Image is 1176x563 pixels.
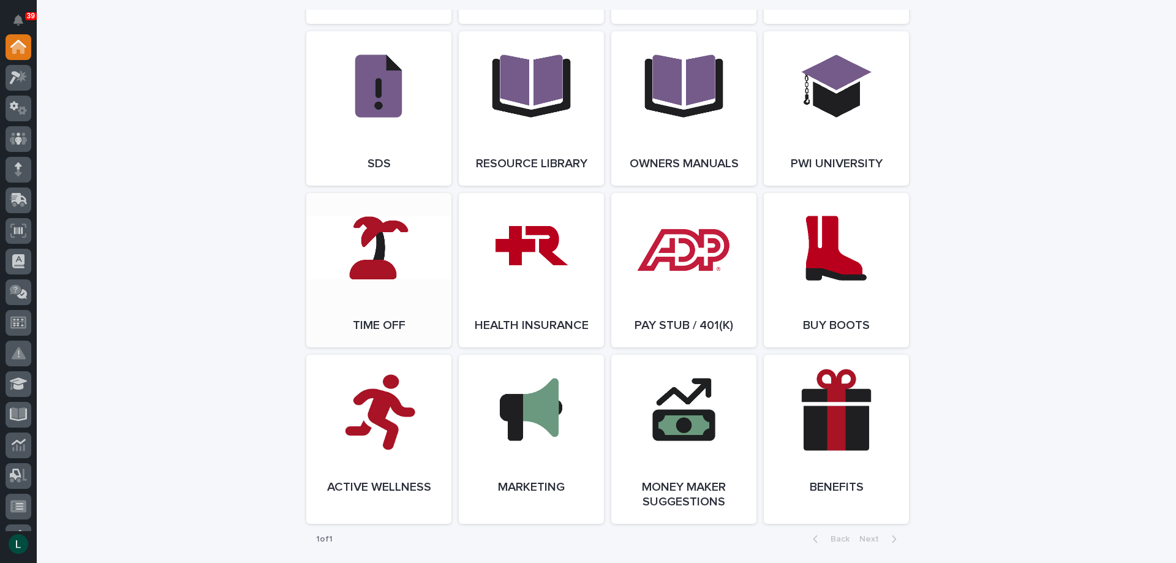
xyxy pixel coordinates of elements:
p: 39 [27,12,35,20]
a: Resource Library [459,31,604,186]
span: Next [859,535,886,543]
button: users-avatar [6,531,31,557]
a: Pay Stub / 401(k) [611,193,756,347]
a: SDS [306,31,451,186]
a: Health Insurance [459,193,604,347]
button: Back [803,534,854,545]
span: Back [823,535,850,543]
a: Owners Manuals [611,31,756,186]
a: Buy Boots [764,193,909,347]
a: PWI University [764,31,909,186]
button: Next [854,534,907,545]
a: Active Wellness [306,355,451,524]
a: Time Off [306,193,451,347]
a: Marketing [459,355,604,524]
p: 1 of 1 [306,524,342,554]
a: Benefits [764,355,909,524]
div: Notifications39 [15,15,31,34]
button: Notifications [6,7,31,33]
a: Money Maker Suggestions [611,355,756,524]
